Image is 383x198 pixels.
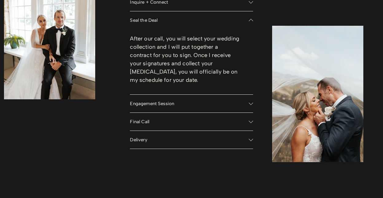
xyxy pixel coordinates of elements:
span: Seal the Deal [130,17,248,23]
span: Engagement Session [130,101,248,106]
button: Delivery [130,131,253,149]
span: Delivery [130,137,248,143]
span: Final Call [130,119,248,124]
button: Final Call [130,113,253,131]
button: Engagement Session [130,95,253,112]
button: Seal the Deal [130,11,253,29]
div: Seal the Deal [130,29,253,94]
p: After our call, you will select your wedding collection and I will put together a contract for yo... [130,35,240,84]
